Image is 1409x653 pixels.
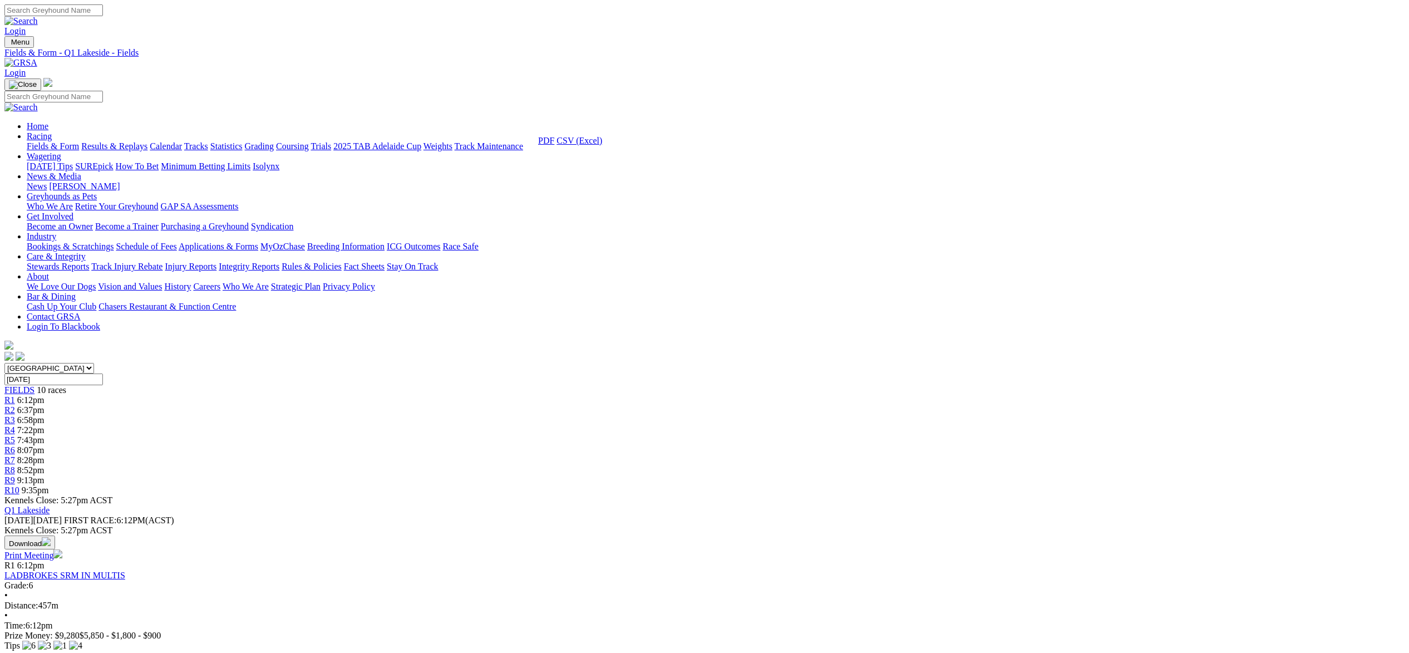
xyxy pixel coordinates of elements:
img: 4 [69,641,82,651]
a: Fields & Form - Q1 Lakeside - Fields [4,48,1405,58]
a: Fact Sheets [344,262,385,271]
a: Track Maintenance [455,141,523,151]
a: Become an Owner [27,222,93,231]
a: Login [4,26,26,36]
a: Breeding Information [307,242,385,251]
a: Integrity Reports [219,262,279,271]
a: Tracks [184,141,208,151]
span: 6:37pm [17,405,45,415]
a: Industry [27,232,56,241]
a: [DATE] Tips [27,161,73,171]
img: Search [4,16,38,26]
a: GAP SA Assessments [161,202,239,211]
a: Fields & Form [27,141,79,151]
a: Minimum Betting Limits [161,161,250,171]
div: Get Involved [27,222,1405,232]
div: Download [538,136,602,146]
a: Injury Reports [165,262,216,271]
span: Tips [4,641,20,650]
span: FIELDS [4,385,35,395]
a: Grading [245,141,274,151]
a: News [27,181,47,191]
a: Wagering [27,151,61,161]
a: ICG Outcomes [387,242,440,251]
a: Bar & Dining [27,292,76,301]
img: Close [9,80,37,89]
a: R2 [4,405,15,415]
a: Statistics [210,141,243,151]
a: Isolynx [253,161,279,171]
img: 1 [53,641,67,651]
div: Bar & Dining [27,302,1405,312]
span: 6:12pm [17,395,45,405]
img: facebook.svg [4,352,13,361]
img: logo-grsa-white.png [43,78,52,87]
img: twitter.svg [16,352,24,361]
a: R1 [4,395,15,405]
a: Purchasing a Greyhound [161,222,249,231]
a: Print Meeting [4,551,62,560]
span: Kennels Close: 5:27pm ACST [4,495,112,505]
span: • [4,591,8,600]
a: Become a Trainer [95,222,159,231]
a: We Love Our Dogs [27,282,96,291]
input: Select date [4,374,103,385]
a: Who We Are [27,202,73,211]
a: [PERSON_NAME] [49,181,120,191]
div: 6 [4,581,1405,591]
a: R4 [4,425,15,435]
span: FIRST RACE: [64,515,116,525]
a: SUREpick [75,161,113,171]
a: R6 [4,445,15,455]
a: Bookings & Scratchings [27,242,114,251]
div: News & Media [27,181,1405,192]
a: R8 [4,465,15,475]
a: R3 [4,415,15,425]
img: 3 [38,641,51,651]
a: Cash Up Your Club [27,302,96,311]
a: Trials [311,141,331,151]
div: Care & Integrity [27,262,1405,272]
img: logo-grsa-white.png [4,341,13,350]
input: Search [4,91,103,102]
a: Retire Your Greyhound [75,202,159,211]
div: Prize Money: $9,280 [4,631,1405,641]
a: Privacy Policy [323,282,375,291]
a: R5 [4,435,15,445]
a: Q1 Lakeside [4,505,50,515]
span: 6:58pm [17,415,45,425]
div: Kennels Close: 5:27pm ACST [4,526,1405,536]
img: GRSA [4,58,37,68]
a: History [164,282,191,291]
div: Wagering [27,161,1405,171]
span: 9:13pm [17,475,45,485]
a: Schedule of Fees [116,242,176,251]
span: 8:52pm [17,465,45,475]
span: R1 [4,561,15,570]
a: Rules & Policies [282,262,342,271]
a: News & Media [27,171,81,181]
a: Stewards Reports [27,262,89,271]
span: Menu [11,38,29,46]
a: Stay On Track [387,262,438,271]
span: • [4,611,8,620]
span: R9 [4,475,15,485]
a: About [27,272,49,281]
span: 6:12PM(ACST) [64,515,174,525]
span: Time: [4,621,26,630]
a: Applications & Forms [179,242,258,251]
span: 6:12pm [17,561,45,570]
button: Download [4,536,55,549]
img: download.svg [42,537,51,546]
a: Weights [423,141,452,151]
a: R10 [4,485,19,495]
a: R7 [4,455,15,465]
a: Home [27,121,48,131]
